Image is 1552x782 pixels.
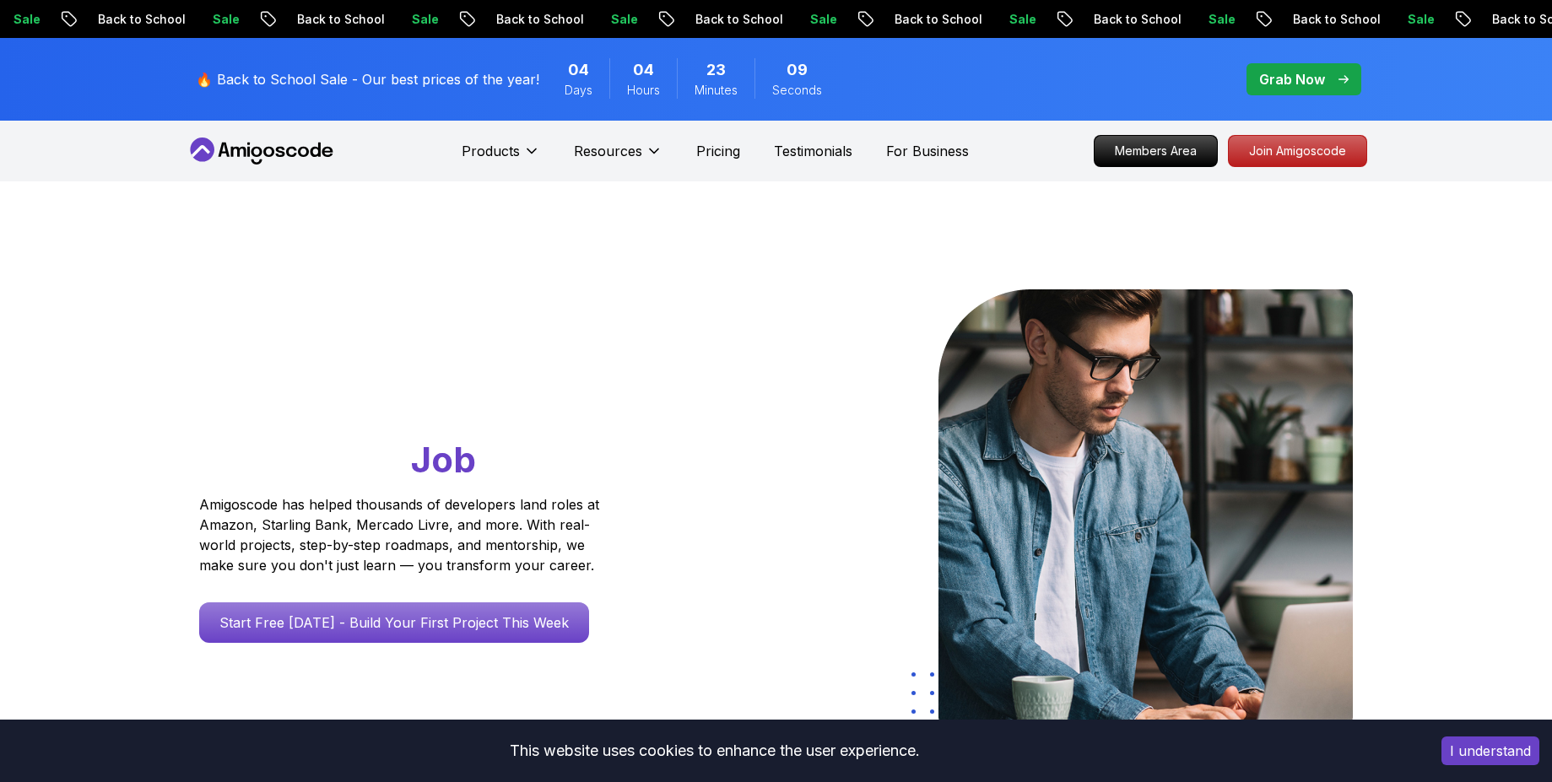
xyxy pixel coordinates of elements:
h1: Go From Learning to Hired: Master Java, Spring Boot & Cloud Skills That Get You the [199,289,664,484]
p: Back to School [481,11,596,28]
div: This website uses cookies to enhance the user experience. [13,732,1416,769]
p: Sale [994,11,1048,28]
span: 23 Minutes [706,58,726,82]
a: For Business [886,141,969,161]
p: Members Area [1095,136,1217,166]
span: Hours [627,82,660,99]
p: Sale [397,11,451,28]
p: Back to School [282,11,397,28]
span: 4 Hours [633,58,654,82]
p: Amigoscode has helped thousands of developers land roles at Amazon, Starling Bank, Mercado Livre,... [199,494,604,575]
a: Testimonials [774,141,852,161]
a: Pricing [696,141,740,161]
p: Sale [795,11,849,28]
p: Resources [574,141,642,161]
p: Sale [596,11,650,28]
a: Members Area [1094,135,1218,167]
button: Products [462,141,540,175]
p: Sale [1392,11,1447,28]
button: Accept cookies [1441,736,1539,765]
p: 🔥 Back to School Sale - Our best prices of the year! [196,69,539,89]
span: Seconds [772,82,822,99]
p: Join Amigoscode [1229,136,1366,166]
img: hero [938,289,1353,724]
span: Minutes [695,82,738,99]
p: Back to School [1278,11,1392,28]
a: Join Amigoscode [1228,135,1367,167]
span: Job [411,438,476,481]
a: Start Free [DATE] - Build Your First Project This Week [199,602,589,643]
p: Sale [197,11,251,28]
span: Days [565,82,592,99]
span: 9 Seconds [787,58,808,82]
p: Back to School [1079,11,1193,28]
p: Back to School [879,11,994,28]
p: Products [462,141,520,161]
p: Back to School [83,11,197,28]
button: Resources [574,141,662,175]
p: Grab Now [1259,69,1325,89]
p: Sale [1193,11,1247,28]
p: Back to School [680,11,795,28]
span: 4 Days [568,58,589,82]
